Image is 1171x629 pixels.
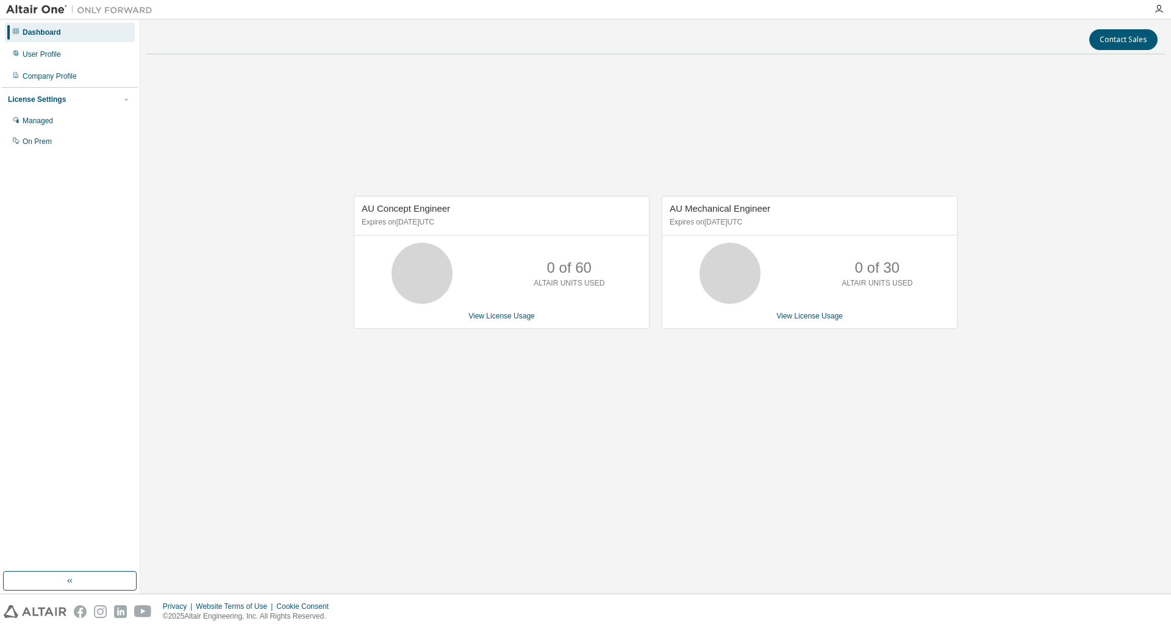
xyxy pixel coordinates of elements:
[74,605,87,618] img: facebook.svg
[4,605,66,618] img: altair_logo.svg
[163,602,196,611] div: Privacy
[23,116,53,126] div: Managed
[114,605,127,618] img: linkedin.svg
[23,27,61,37] div: Dashboard
[196,602,276,611] div: Website Terms of Use
[276,602,335,611] div: Cookie Consent
[1089,29,1158,50] button: Contact Sales
[134,605,152,618] img: youtube.svg
[670,203,770,214] span: AU Mechanical Engineer
[163,611,336,622] p: © 2025 Altair Engineering, Inc. All Rights Reserved.
[776,312,843,320] a: View License Usage
[23,49,61,59] div: User Profile
[670,217,947,228] p: Expires on [DATE] UTC
[23,71,77,81] div: Company Profile
[534,278,604,289] p: ALTAIR UNITS USED
[855,257,900,278] p: 0 of 30
[547,257,592,278] p: 0 of 60
[468,312,535,320] a: View License Usage
[362,217,639,228] p: Expires on [DATE] UTC
[94,605,107,618] img: instagram.svg
[23,137,52,146] div: On Prem
[8,95,66,104] div: License Settings
[6,4,159,16] img: Altair One
[842,278,912,289] p: ALTAIR UNITS USED
[362,203,450,214] span: AU Concept Engineer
